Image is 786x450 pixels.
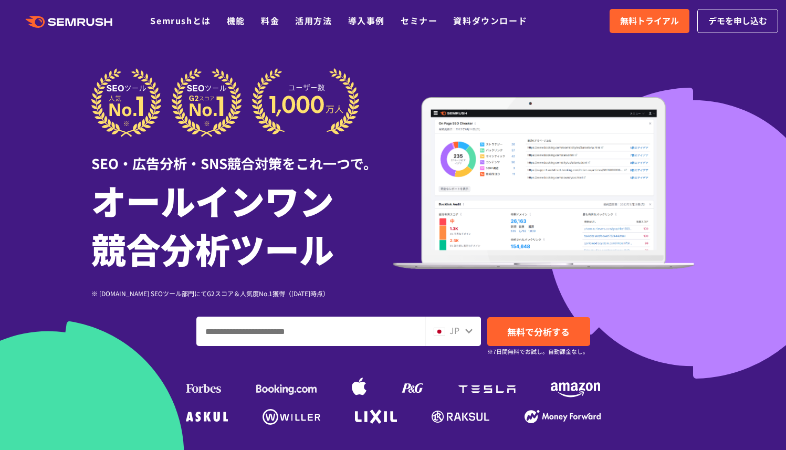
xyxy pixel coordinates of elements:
[487,347,589,357] small: ※7日間無料でお試し。自動課金なし。
[453,14,527,27] a: 資料ダウンロード
[449,324,459,337] span: JP
[91,288,393,298] div: ※ [DOMAIN_NAME] SEOツール部門にてG2スコア＆人気度No.1獲得（[DATE]時点）
[697,9,778,33] a: デモを申し込む
[91,176,393,273] h1: オールインワン 競合分析ツール
[620,14,679,28] span: 無料トライアル
[610,9,689,33] a: 無料トライアル
[708,14,767,28] span: デモを申し込む
[197,317,424,346] input: ドメイン、キーワードまたはURLを入力してください
[91,137,393,173] div: SEO・広告分析・SNS競合対策をこれ一つで。
[150,14,211,27] a: Semrushとは
[401,14,437,27] a: セミナー
[348,14,385,27] a: 導入事例
[487,317,590,346] a: 無料で分析する
[261,14,279,27] a: 料金
[295,14,332,27] a: 活用方法
[227,14,245,27] a: 機能
[507,325,570,338] span: 無料で分析する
